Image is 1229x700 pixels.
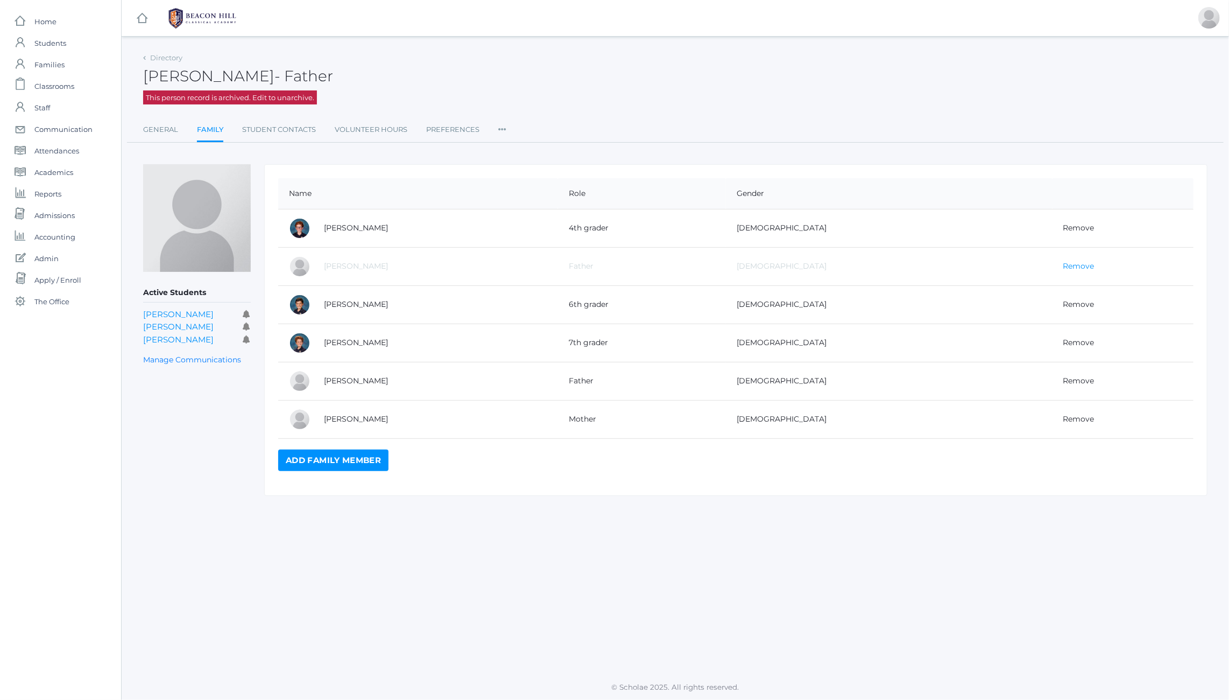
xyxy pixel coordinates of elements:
[289,256,310,277] div: Charleton Trumpower
[122,682,1229,692] p: © Scholae 2025. All rights reserved.
[197,119,223,142] a: Family
[726,247,1052,285] td: [DEMOGRAPHIC_DATA]
[143,119,178,141] a: General
[558,178,726,209] th: Role
[726,285,1052,324] td: [DEMOGRAPHIC_DATA]
[278,450,389,471] a: Add Family Member
[1198,7,1220,29] div: Jason Roberts
[34,205,75,226] span: Admissions
[150,53,182,62] a: Directory
[34,291,69,312] span: The Office
[726,324,1052,362] td: [DEMOGRAPHIC_DATA]
[558,324,726,362] td: 7th grader
[34,226,75,248] span: Accounting
[558,362,726,400] td: Father
[324,223,388,233] a: [PERSON_NAME]
[1063,223,1094,233] a: Remove
[143,284,251,302] h5: Active Students
[289,294,310,316] div: Isaac Trumpower
[726,209,1052,247] td: [DEMOGRAPHIC_DATA]
[558,247,726,285] td: Father
[34,162,73,183] span: Academics
[243,335,251,344] i: Receives communications for this student
[242,119,316,141] a: Student Contacts
[243,310,251,318] i: Receives communications for this student
[426,119,479,141] a: Preferences
[143,68,333,85] h2: [PERSON_NAME]
[726,400,1052,438] td: [DEMOGRAPHIC_DATA]
[324,299,388,309] a: [PERSON_NAME]
[34,54,65,75] span: Families
[726,178,1052,209] th: Gender
[34,118,93,140] span: Communication
[34,75,74,97] span: Classrooms
[324,338,388,347] a: [PERSON_NAME]
[143,354,241,366] a: Manage Communications
[34,183,61,205] span: Reports
[243,323,251,331] i: Receives communications for this student
[726,362,1052,400] td: [DEMOGRAPHIC_DATA]
[1063,414,1094,424] a: Remove
[289,332,310,354] div: Peter Trumpower
[278,178,558,209] th: Name
[289,218,310,239] div: Theodore Trumpower
[143,90,317,104] span: This person record is archived. Edit to unarchive.
[1063,338,1094,347] a: Remove
[34,248,59,269] span: Admin
[34,97,50,118] span: Staff
[324,261,388,271] a: [PERSON_NAME]
[274,67,333,85] span: - Father
[324,376,388,386] a: [PERSON_NAME]
[34,140,79,162] span: Attendances
[143,321,214,332] a: [PERSON_NAME]
[1063,261,1094,271] a: Remove
[289,370,310,392] div: Charleton Trumpower
[558,209,726,247] td: 4th grader
[558,400,726,438] td: Mother
[34,269,81,291] span: Apply / Enroll
[162,5,243,32] img: BHCALogos-05-308ed15e86a5a0abce9b8dd61676a3503ac9727e845dece92d48e8588c001991.png
[143,309,214,319] a: [PERSON_NAME]
[1063,299,1094,309] a: Remove
[324,414,388,424] a: [PERSON_NAME]
[335,119,407,141] a: Volunteer Hours
[34,11,56,32] span: Home
[34,32,66,54] span: Students
[143,164,251,272] img: Charleton Trumpower
[1063,376,1094,386] a: Remove
[143,334,214,345] a: [PERSON_NAME]
[558,285,726,324] td: 6th grader
[289,409,310,430] div: Adrienne Trumpower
